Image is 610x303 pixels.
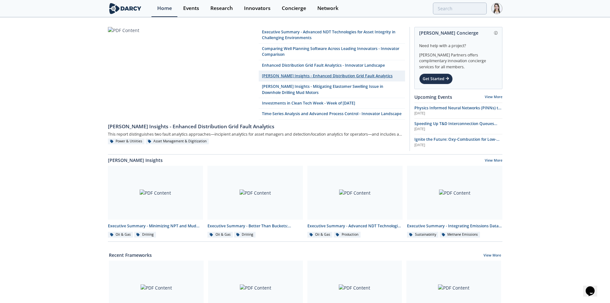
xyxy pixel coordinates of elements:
[414,121,497,132] span: Speeding Up T&D Interconnection Queues with Enhanced Software Solutions
[207,232,233,238] div: Oil & Gas
[419,38,498,49] div: Need help with a project?
[108,223,203,229] div: Executive Summary - Minimizing NPT and Mud Costs with Automated Fluids Intelligence
[157,6,172,11] div: Home
[109,252,152,258] a: Recent Frameworks
[484,253,501,259] a: View More
[307,232,333,238] div: Oil & Gas
[108,130,405,139] div: This report distinguishes two fault analytics approaches—incipient analytics for asset managers a...
[407,223,502,229] div: Executive Summary - Integrating Emissions Data for Compliance and Operational Action
[234,232,256,238] div: Drilling
[317,6,338,11] div: Network
[259,81,405,98] a: [PERSON_NAME] Insights - Mitigating Elastomer Swelling Issue in Downhole Drilling Mud Motors
[583,277,604,297] iframe: chat widget
[259,109,405,119] a: Time-Series Analysis and Advanced Process Control - Innovator Landscape
[244,6,271,11] div: Innovators
[282,6,306,11] div: Concierge
[419,27,498,38] div: [PERSON_NAME] Concierge
[108,232,133,238] div: Oil & Gas
[414,137,500,148] span: Ignite the Future: Oxy-Combustion for Low-Carbon Power
[440,232,480,238] div: Methane Emissions
[106,166,206,238] a: PDF Content Executive Summary - Minimizing NPT and Mud Costs with Automated Fluids Intelligence O...
[414,137,502,147] a: Ignite the Future: Oxy-Combustion for Low-Carbon Power [DATE]
[205,166,305,238] a: PDF Content Executive Summary - Better Than Buckets: Advancing Hole Cleaning with Automated Cutti...
[108,120,405,130] a: [PERSON_NAME] Insights - Enhanced Distribution Grid Fault Analytics
[210,6,233,11] div: Research
[259,60,405,71] a: Enhanced Distribution Grid Fault Analytics - Innovator Landscape
[414,143,502,148] div: [DATE]
[414,111,502,116] div: [DATE]
[305,166,405,238] a: PDF Content Executive Summary - Advanced NDT Technologies for Asset Integrity in Challenging Envi...
[334,232,361,238] div: Production
[491,3,502,14] img: Profile
[414,127,502,132] div: [DATE]
[259,71,405,81] a: [PERSON_NAME] Insights - Enhanced Distribution Grid Fault Analytics
[259,44,405,60] a: Comparing Well Planning Software Across Leading Innovators - Innovator Comparison
[108,157,163,164] a: [PERSON_NAME] Insights
[183,6,199,11] div: Events
[433,3,487,14] input: Advanced Search
[259,27,405,44] a: Executive Summary - Advanced NDT Technologies for Asset Integrity in Challenging Environments
[494,31,498,35] img: information.svg
[134,232,156,238] div: Drilling
[414,105,501,116] span: Physics Informed Neural Networks (PINNs) to Accelerate Subsurface Scenario Analysis
[259,98,405,109] a: Investments in Clean Tech Week - Week of [DATE]
[414,105,502,116] a: Physics Informed Neural Networks (PINNs) to Accelerate Subsurface Scenario Analysis [DATE]
[485,158,502,164] a: View More
[419,49,498,70] div: [PERSON_NAME] Partners offers complimentary innovation concierge services for all members.
[108,139,145,144] div: Power & Utilities
[419,73,453,84] div: Get Started
[407,232,438,238] div: Sustainability
[108,3,143,14] img: logo-wide.svg
[307,223,403,229] div: Executive Summary - Advanced NDT Technologies for Asset Integrity in Challenging Environments
[414,121,502,132] a: Speeding Up T&D Interconnection Queues with Enhanced Software Solutions [DATE]
[207,223,303,229] div: Executive Summary - Better Than Buckets: Advancing Hole Cleaning with Automated Cuttings Monitoring
[108,123,405,130] div: [PERSON_NAME] Insights - Enhanced Distribution Grid Fault Analytics
[414,94,452,100] a: Upcoming Events
[485,95,502,99] a: View More
[146,139,209,144] div: Asset Management & Digitization
[405,166,505,238] a: PDF Content Executive Summary - Integrating Emissions Data for Compliance and Operational Action ...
